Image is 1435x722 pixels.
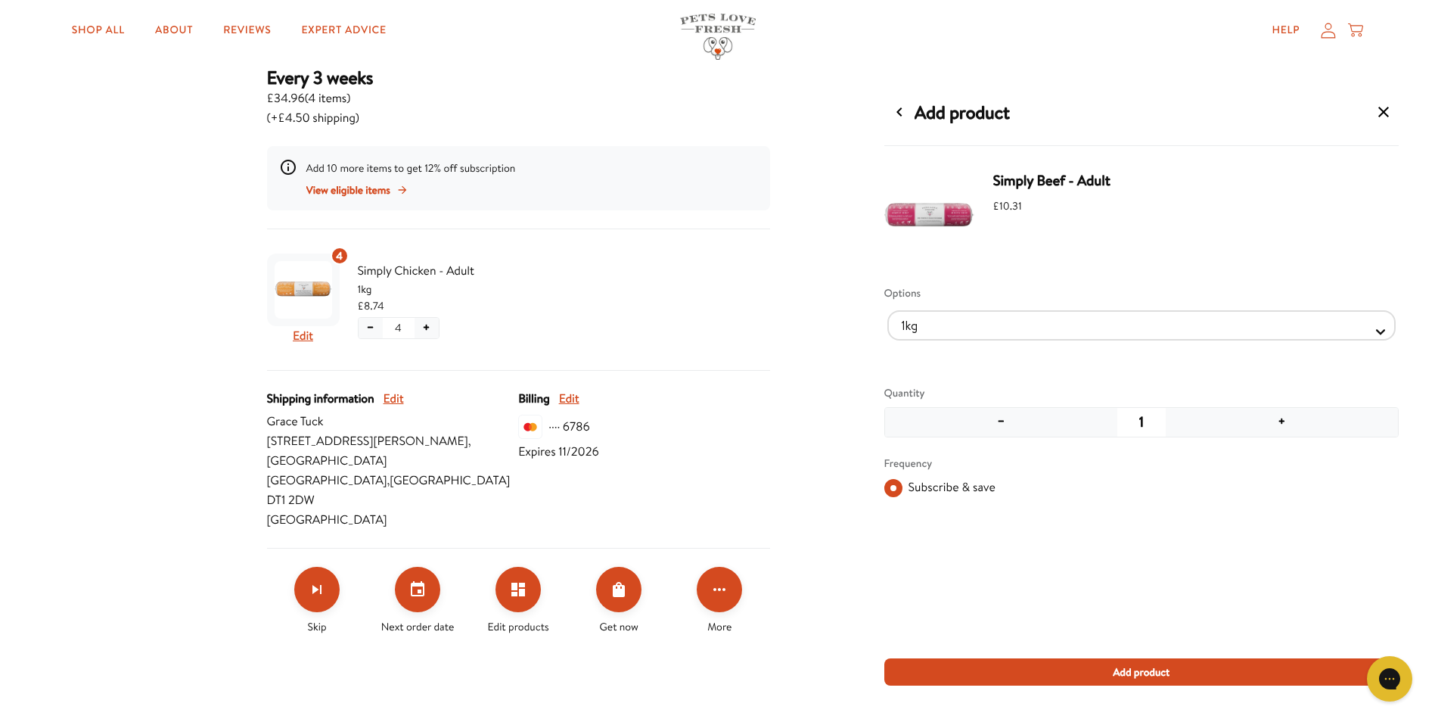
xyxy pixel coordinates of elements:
a: Shop All [60,15,137,45]
div: Frequency [884,456,1399,471]
button: Decrease quantity [885,408,1117,437]
div: Add products for subscription [848,61,1435,722]
span: £10.31 [993,198,1381,214]
img: beefwhitesq.jpg [884,170,975,261]
span: Simply Beef - Adult [993,170,1381,191]
iframe: Gorgias live chat messenger [1359,651,1420,707]
a: Help [1260,15,1312,45]
div: Options [884,285,1399,301]
span: 1 [1139,412,1145,433]
h3: Add product [915,101,1010,123]
button: Add product [884,658,1399,686]
div: Select product [848,61,1435,722]
img: Pets Love Fresh [680,14,756,60]
button: Increase quantity [1166,408,1398,437]
div: Quantity [884,385,1399,401]
span: Add product [1113,664,1169,680]
a: About [143,15,205,45]
div: Subscribe & save [909,478,995,498]
a: Expert Advice [290,15,399,45]
div: Adjust quantity of item [884,407,1399,437]
a: Reviews [211,15,283,45]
